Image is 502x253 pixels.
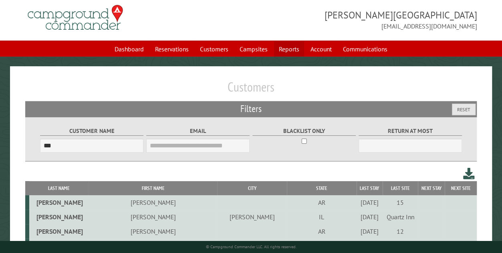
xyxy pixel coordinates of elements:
small: © Campground Commander LLC. All rights reserved. [206,244,296,249]
td: [PERSON_NAME] [89,239,217,253]
a: Dashboard [110,41,149,57]
th: State [287,181,357,195]
div: [DATE] [358,227,381,235]
span: [PERSON_NAME][GEOGRAPHIC_DATA] [EMAIL_ADDRESS][DOMAIN_NAME] [251,8,477,31]
td: [PERSON_NAME] [89,195,217,210]
a: Account [306,41,337,57]
h2: Filters [25,101,477,116]
th: First Name [89,181,217,195]
th: Last Stay [357,181,383,195]
td: [PERSON_NAME] [29,224,89,239]
label: Return at most [359,126,462,136]
td: AR [287,224,357,239]
td: [PERSON_NAME] [29,195,89,210]
td: Gribnitz [29,239,89,253]
button: Reset [452,104,476,115]
td: [GEOGRAPHIC_DATA] [217,239,287,253]
td: [PERSON_NAME] [89,210,217,224]
div: [DATE] [358,213,381,221]
td: [PERSON_NAME] [217,210,287,224]
td: 15 [383,195,418,210]
a: Download this customer list (.csv) [463,166,475,181]
th: Last Site [383,181,418,195]
a: Customers [195,41,233,57]
a: Reservations [150,41,194,57]
td: IL [287,210,357,224]
td: Tiny Cabin [383,239,418,253]
th: City [217,181,287,195]
td: [PERSON_NAME] [29,210,89,224]
a: Communications [338,41,392,57]
label: Blacklist only [252,126,356,136]
label: Email [146,126,250,136]
th: Next Site [445,181,477,195]
th: Last Name [29,181,89,195]
label: Customer Name [40,126,144,136]
td: [PERSON_NAME] [89,224,217,239]
td: [GEOGRAPHIC_DATA] [287,239,357,253]
td: AR [287,195,357,210]
div: [DATE] [358,198,381,206]
td: 12 [383,224,418,239]
td: Quartz Inn [383,210,418,224]
a: Campsites [235,41,272,57]
h1: Customers [25,79,477,101]
img: Campground Commander [25,2,125,33]
a: Reports [274,41,304,57]
th: Next Stay [418,181,445,195]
